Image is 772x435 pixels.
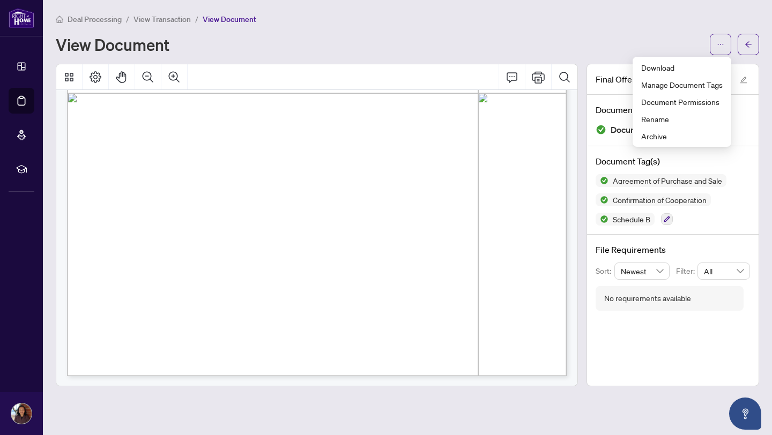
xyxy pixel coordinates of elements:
[729,397,761,430] button: Open asap
[9,8,34,28] img: logo
[604,292,691,304] div: No requirements available
[596,155,750,168] h4: Document Tag(s)
[596,73,650,86] span: Final Offer.pdf
[596,174,608,187] img: Status Icon
[611,123,691,137] span: Document Approved
[596,243,750,256] h4: File Requirements
[596,124,606,135] img: Document Status
[608,215,655,223] span: Schedule B
[745,41,752,48] span: arrow-left
[641,130,723,142] span: Archive
[203,14,256,24] span: View Document
[596,193,608,206] img: Status Icon
[68,14,122,24] span: Deal Processing
[195,13,198,25] li: /
[596,213,608,226] img: Status Icon
[126,13,129,25] li: /
[717,41,724,48] span: ellipsis
[641,96,723,108] span: Document Permissions
[641,62,723,73] span: Download
[596,103,750,116] h4: Document Status
[621,263,664,279] span: Newest
[11,403,32,424] img: Profile Icon
[133,14,191,24] span: View Transaction
[56,36,169,53] h1: View Document
[676,265,697,277] p: Filter:
[740,76,747,84] span: edit
[596,265,614,277] p: Sort:
[56,16,63,23] span: home
[608,177,726,184] span: Agreement of Purchase and Sale
[608,196,711,204] span: Confirmation of Cooperation
[704,263,744,279] span: All
[641,113,723,125] span: Rename
[641,79,723,91] span: Manage Document Tags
